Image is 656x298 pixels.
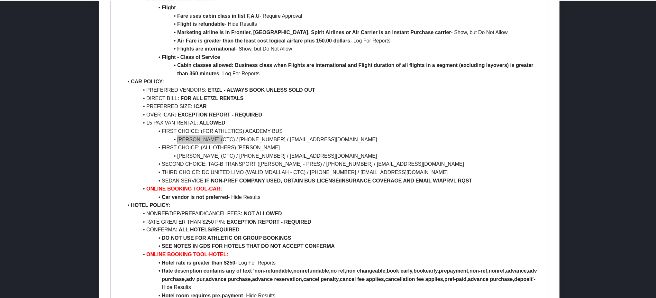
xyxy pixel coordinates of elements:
[162,235,291,240] strong: DO NOT USE FOR ATHLETIC OR GROUP BOOKINGS
[177,45,235,51] strong: Flights are international
[123,176,543,184] li: SEDAN SERVICE:
[224,219,225,224] strong: :
[227,219,311,224] strong: EXCEPTION REPORT - REQUIRED
[123,192,543,201] li: - Hide Results
[162,54,220,59] strong: Flight - Class of Service
[123,209,543,217] li: NONREF/DEP/PREPAID/CANCEL FEES
[162,243,335,248] strong: SEE NOTES IN GDS FOR HOTELS THAT DO NOT ACCEPT CONFERMA
[123,225,543,234] li: CONFERMA
[131,202,170,207] strong: HOTEL POLICY:
[123,61,543,77] li: - Log For Reports
[123,44,543,52] li: - Show, but Do Not Allow
[123,159,543,168] li: SECOND CHOICE: TAG-B TRANSPORT ([PERSON_NAME] - PRES) / [PHONE_NUMBER] / [EMAIL_ADDRESS][DOMAIN_N...
[177,62,535,76] strong: Cabin classes allowed: Business class when Flights are international and Flight duration of all f...
[123,85,543,94] li: PREFERRED VENDORS
[131,78,164,84] strong: CAR POLICY:
[175,111,262,117] strong: : EXCEPTION REPORT - REQUIRED
[123,28,543,36] li: - Show, but Do Not Allow
[191,103,207,108] strong: : ICAR
[123,217,543,226] li: RATE GREATER THAN $250 P/N
[123,19,543,28] li: - Hide Results
[176,227,240,232] strong: : ALL HOTELS/REQUIRED
[123,102,543,110] li: PREFERRED SIZE
[123,168,543,176] li: THIRD CHOICE: DC UNITED LIMO (WALID MDALLAH - CTC) / [PHONE_NUMBER] / [EMAIL_ADDRESS][DOMAIN_NAME]
[123,151,543,160] li: [PERSON_NAME] (CTC) / [PHONE_NUMBER] / [EMAIL_ADDRESS][DOMAIN_NAME]
[162,293,243,298] strong: Hotel room requires pre-payment
[162,260,235,265] strong: Hotel rate is greater than $250
[177,29,451,34] strong: Marketing airline is in Frontier, [GEOGRAPHIC_DATA], Spirit Airlines or Air Carrier is an Instant...
[241,210,282,216] strong: : NOT ALLOWED
[123,258,543,267] li: - Log For Reports
[123,135,543,143] li: [PERSON_NAME] (CTC) / [PHONE_NUMBER] / [EMAIL_ADDRESS][DOMAIN_NAME]
[177,13,260,18] strong: Fare uses cabin class in list F,A,U
[205,177,472,183] strong: IF NON-PREF COMPANY USED, OBTAIN BUS LICENSE/INSURANCE COVERAGE AND EMAIL W/APRVL RQST
[146,251,228,257] strong: ONLINE BOOKING TOOL-HOTEL:
[178,95,244,100] strong: : FOR ALL ET/ZL RENTALS
[123,36,543,44] li: - Log For Reports
[123,126,543,135] li: FIRST CHOICE: (FOR ATHLETICS) ACADEMY BUS
[162,194,228,199] strong: Car vendor is not preferred
[177,21,225,26] strong: Flight is refundable
[162,268,538,282] strong: Rate description contains any of text 'non-refundable,nonrefundable,no ref,non changeable,book ea...
[196,119,225,125] strong: : ALLOWED
[146,185,222,191] strong: ONLINE BOOKING TOOL-CAR:
[123,11,543,20] li: - Require Approval
[123,143,543,151] li: FIRST CHOICE: (ALL OTHERS) [PERSON_NAME]
[177,37,350,43] strong: Air Fare is greater than the least cost logical airfare plus 150.00 dollars
[123,266,543,291] li: - Hide Results
[123,110,543,118] li: OVER ICAR
[146,119,196,125] span: 15 PAX VAN RENTAL
[205,87,206,92] strong: :
[208,87,315,92] strong: ET/ZL - ALWAYS BOOK UNLESS SOLD OUT
[123,94,543,102] li: DIRECT BILL
[162,4,176,10] strong: Flight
